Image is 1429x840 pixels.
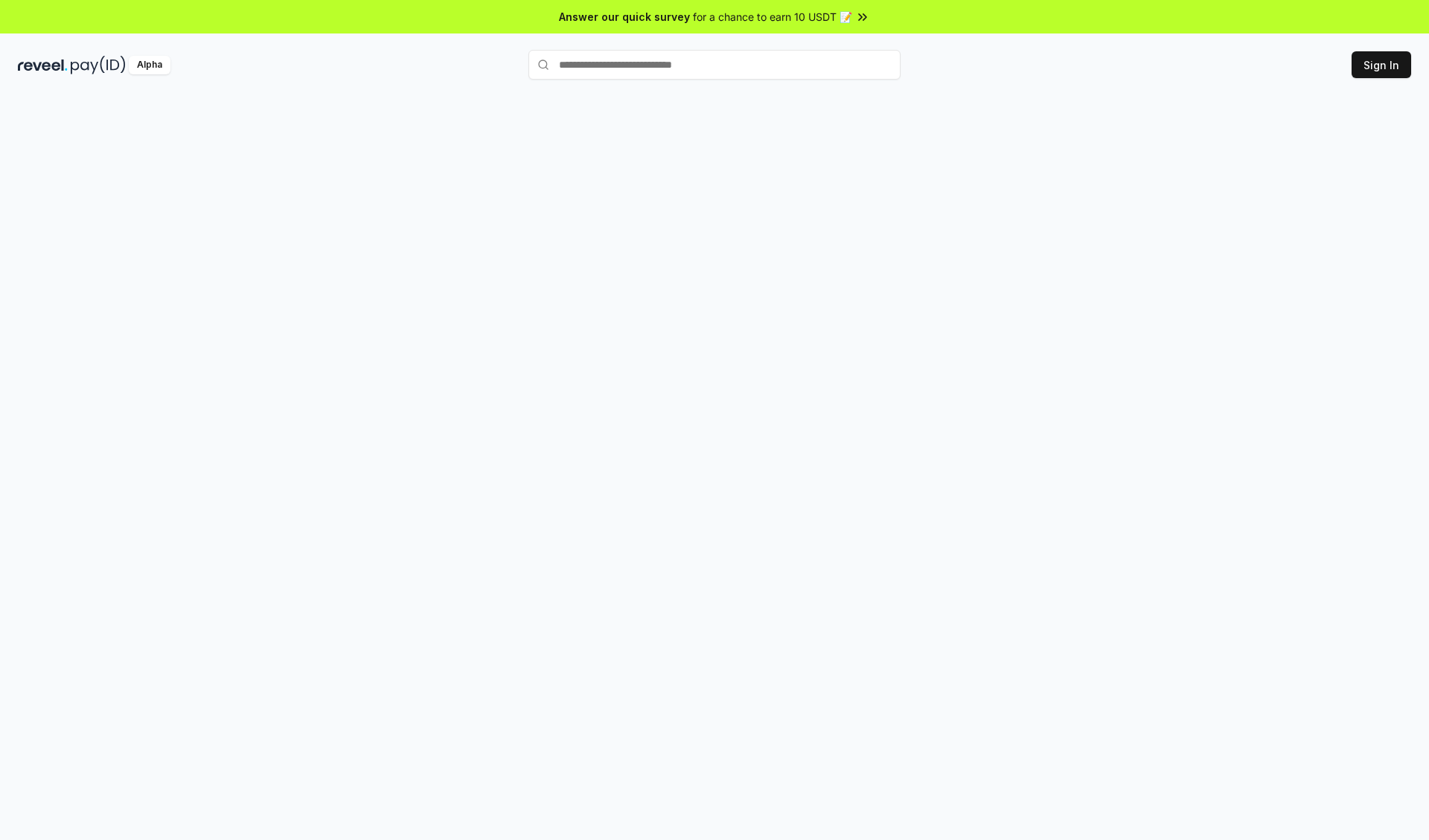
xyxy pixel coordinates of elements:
button: Sign In [1352,51,1411,78]
span: for a chance to earn 10 USDT 📝 [693,9,852,25]
span: Answer our quick survey [559,9,690,25]
img: reveel_dark [18,56,68,74]
img: pay_id [71,56,126,74]
div: Alpha [129,56,170,74]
